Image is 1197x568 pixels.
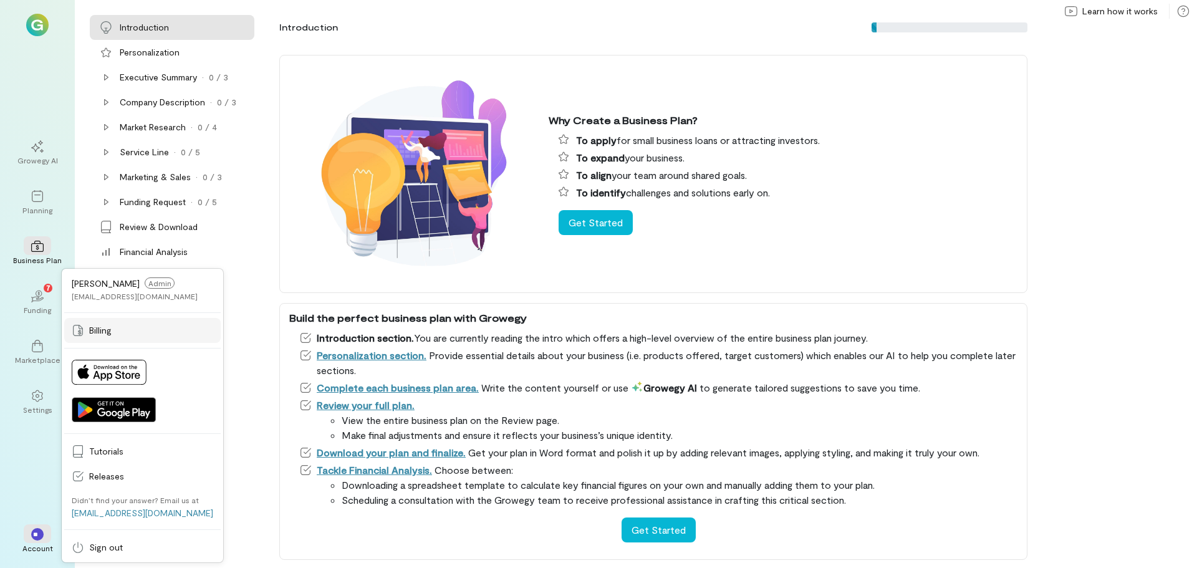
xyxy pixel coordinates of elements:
div: 0 / 3 [209,71,228,84]
a: [EMAIL_ADDRESS][DOMAIN_NAME] [72,508,213,518]
a: Billing [64,318,221,343]
li: challenges and solutions early on. [559,185,1017,200]
a: Tutorials [64,439,221,464]
img: Why create a business plan [289,62,539,286]
div: Didn’t find your answer? Email us at [72,495,199,505]
div: · [191,121,193,133]
span: To identify [576,186,626,198]
div: 0 / 3 [217,96,236,108]
div: · [196,171,198,183]
div: · [191,196,193,208]
div: Review & Download [120,221,198,233]
a: Download your plan and finalize. [317,446,466,458]
div: Marketplace [15,355,60,365]
span: Tutorials [89,445,213,458]
div: Introduction [279,21,338,34]
a: Complete each business plan area. [317,382,479,393]
div: · [210,96,212,108]
div: Company Description [120,96,205,108]
img: Download on App Store [72,360,147,385]
div: 0 / 5 [198,196,217,208]
div: Financial Analysis [120,246,188,258]
div: Funding Request [120,196,186,208]
a: Growegy AI [15,130,60,175]
li: Scheduling a consultation with the Growegy team to receive professional assistance in crafting th... [342,493,1017,508]
div: Build the perfect business plan with Growegy [289,310,1017,325]
span: To apply [576,134,617,146]
li: Downloading a spreadsheet template to calculate key financial figures on your own and manually ad... [342,478,1017,493]
a: Planning [15,180,60,225]
div: · [202,71,204,84]
a: Marketplace [15,330,60,375]
a: Business Plan [15,230,60,275]
div: Planning [22,205,52,215]
a: Settings [15,380,60,425]
div: Executive Summary [120,71,197,84]
a: Releases [64,464,221,489]
li: Make final adjustments and ensure it reflects your business’s unique identity. [342,428,1017,443]
span: Growegy AI [631,382,697,393]
a: Review your full plan. [317,399,415,411]
span: Billing [89,324,213,337]
div: Account [22,543,53,553]
li: your business. [559,150,1017,165]
div: 0 / 4 [198,121,217,133]
div: Service Line [120,146,169,158]
li: Write the content yourself or use to generate tailored suggestions to save you time. [299,380,1017,395]
div: 0 / 3 [203,171,222,183]
span: Admin [145,277,175,289]
span: To expand [576,152,625,163]
li: Get your plan in Word format and polish it up by adding relevant images, applying styling, and ma... [299,445,1017,460]
li: View the entire business plan on the Review page. [342,413,1017,428]
div: 0 / 5 [181,146,200,158]
span: Sign out [89,541,213,554]
button: Get Started [559,210,633,235]
button: Get Started [622,517,696,542]
li: your team around shared goals. [559,168,1017,183]
a: Tackle Financial Analysis. [317,464,432,476]
div: Personalization [120,46,180,59]
span: 7 [46,282,50,293]
div: Funding [24,305,51,315]
div: [EMAIL_ADDRESS][DOMAIN_NAME] [72,291,198,301]
span: Introduction section. [317,332,414,344]
div: Market Research [120,121,186,133]
span: [PERSON_NAME] [72,278,140,289]
div: Why Create a Business Plan? [549,113,1017,128]
div: Business Plan [13,255,62,265]
span: To align [576,169,612,181]
a: Personalization section. [317,349,426,361]
a: Funding [15,280,60,325]
img: Get it on Google Play [72,397,156,422]
span: Releases [89,470,213,483]
li: You are currently reading the intro which offers a high-level overview of the entire business pla... [299,330,1017,345]
div: Introduction [120,21,169,34]
div: Settings [23,405,52,415]
li: Choose between: [299,463,1017,508]
div: Marketing & Sales [120,171,191,183]
span: Learn how it works [1082,5,1158,17]
div: Growegy AI [17,155,58,165]
a: Sign out [64,535,221,560]
div: · [174,146,176,158]
li: for small business loans or attracting investors. [559,133,1017,148]
li: Provide essential details about your business (i.e. products offered, target customers) which ena... [299,348,1017,378]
